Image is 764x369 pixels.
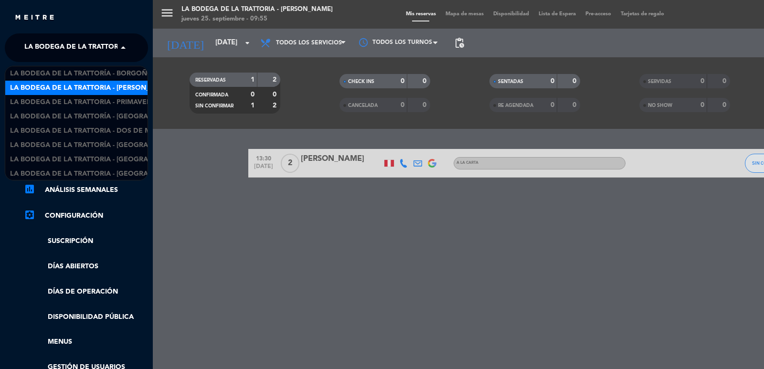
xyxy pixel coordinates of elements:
i: settings_applications [24,209,35,221]
a: Suscripción [24,236,148,247]
span: La Bodega de la Trattoria - [PERSON_NAME] [24,38,186,58]
span: La Bodega de la Trattoría - [GEOGRAPHIC_DATA][PERSON_NAME] [10,140,243,151]
a: assessmentANÁLISIS SEMANALES [24,184,148,196]
a: Menus [24,337,148,348]
span: La Bodega de la Trattoría - [GEOGRAPHIC_DATA] [10,111,187,122]
span: La Bodega de la Trattoria - Primavera [10,97,156,108]
a: Días de Operación [24,286,148,297]
a: Días abiertos [24,261,148,272]
a: Disponibilidad pública [24,312,148,323]
span: La Bodega de la Trattoria - [GEOGRAPHIC_DATA] [10,154,187,165]
span: La Bodega de la Trattoria - [PERSON_NAME] [10,83,172,94]
a: Configuración [24,210,148,221]
span: La Bodega de la Trattoría - Borgoño [10,68,153,79]
i: assessment [24,183,35,195]
img: MEITRE [14,14,55,21]
span: La Bodega de la Trattoria - [GEOGRAPHIC_DATA][PERSON_NAME] [10,169,243,179]
span: La Bodega de la Trattoria - Dos de Mayo [10,126,165,137]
